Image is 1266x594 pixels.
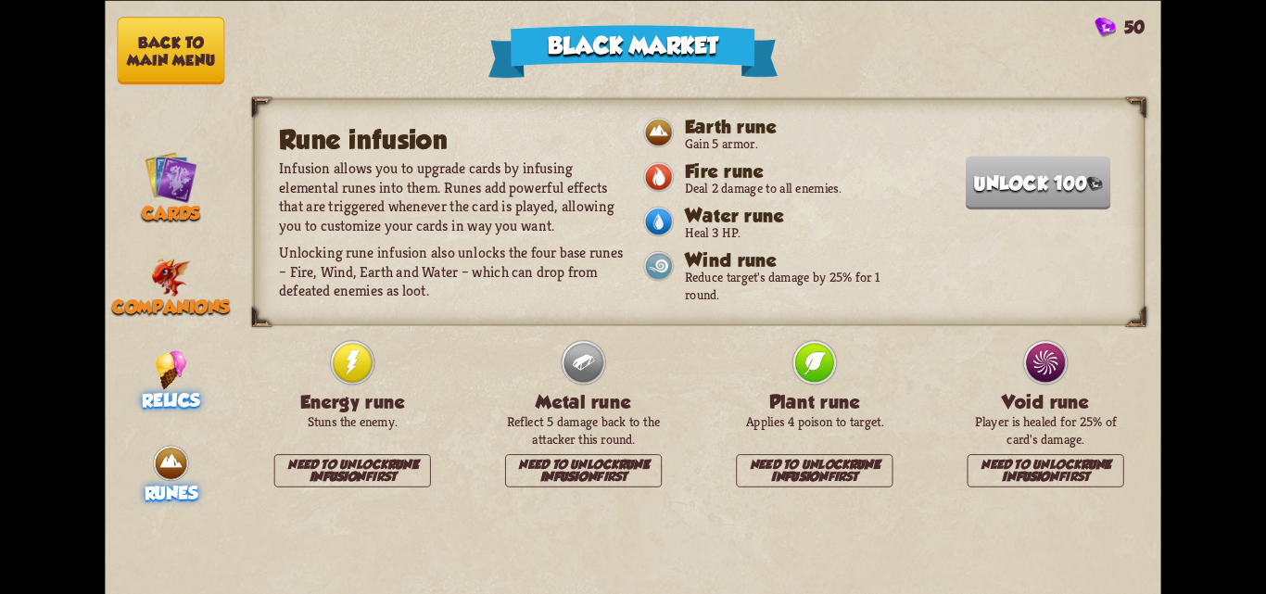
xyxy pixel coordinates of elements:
h2: Rune infusion [279,124,632,155]
h3: Wind rune [685,249,906,271]
img: Energy.png [328,337,377,386]
img: Earth.png [642,116,676,149]
span: Cards [142,203,200,223]
b: Rune infusion [540,457,649,483]
div: Gems [1095,17,1145,37]
p: Need to unlock first [968,454,1124,487]
h3: Earth rune [685,116,906,137]
img: IceCream.png [155,349,186,389]
img: Gem.png [1087,176,1103,191]
h3: Metal rune [505,391,662,412]
button: Unlock 100 [966,156,1111,209]
p: Unlocking rune infusion also unlocks the four base runes – Fire, Wind, Earth and Water – which ca... [279,243,632,299]
span: Companions [112,297,229,317]
p: Deal 2 damage to all enemies. [685,179,906,196]
img: Wind.png [642,249,676,283]
h3: Void rune [968,391,1124,412]
button: Back to main menu [118,17,225,84]
p: Need to unlock first [274,454,431,487]
p: Infusion allows you to upgrade cards by infusing elemental runes into them. Runes add powerful ef... [279,158,632,234]
img: Metal.png [559,337,608,386]
p: Reduce target's damage by 25% for 1 round. [685,268,906,302]
img: Water.png [642,205,676,238]
p: Stuns the enemy. [274,412,431,430]
img: Gem.png [1095,17,1116,36]
h3: Energy rune [274,391,431,412]
img: Void.png [1020,337,1070,386]
p: Applies 4 poison to target. [736,412,893,430]
img: Plant.png [790,337,839,386]
p: Need to unlock first [736,454,893,487]
b: Rune infusion [771,457,880,483]
img: Fire.png [642,160,676,194]
p: Reflect 5 damage back to the attacker this round. [505,412,662,447]
p: Player is healed for 25% of card's damage. [968,412,1124,447]
h3: Plant rune [736,391,893,412]
p: Gain 5 armor. [685,134,906,152]
span: Relics [142,389,199,410]
span: Runes [145,483,198,503]
img: Earth.png [151,443,191,483]
img: Cards_Icon.png [145,150,197,203]
p: Need to unlock first [505,454,662,487]
img: Little_Fire_Dragon.png [151,257,192,297]
div: Black Market [488,25,778,78]
h3: Fire rune [685,160,906,182]
p: Heal 3 HP. [685,223,906,241]
b: Rune infusion [1002,457,1110,483]
b: Rune infusion [310,457,418,483]
h3: Water rune [685,205,906,226]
